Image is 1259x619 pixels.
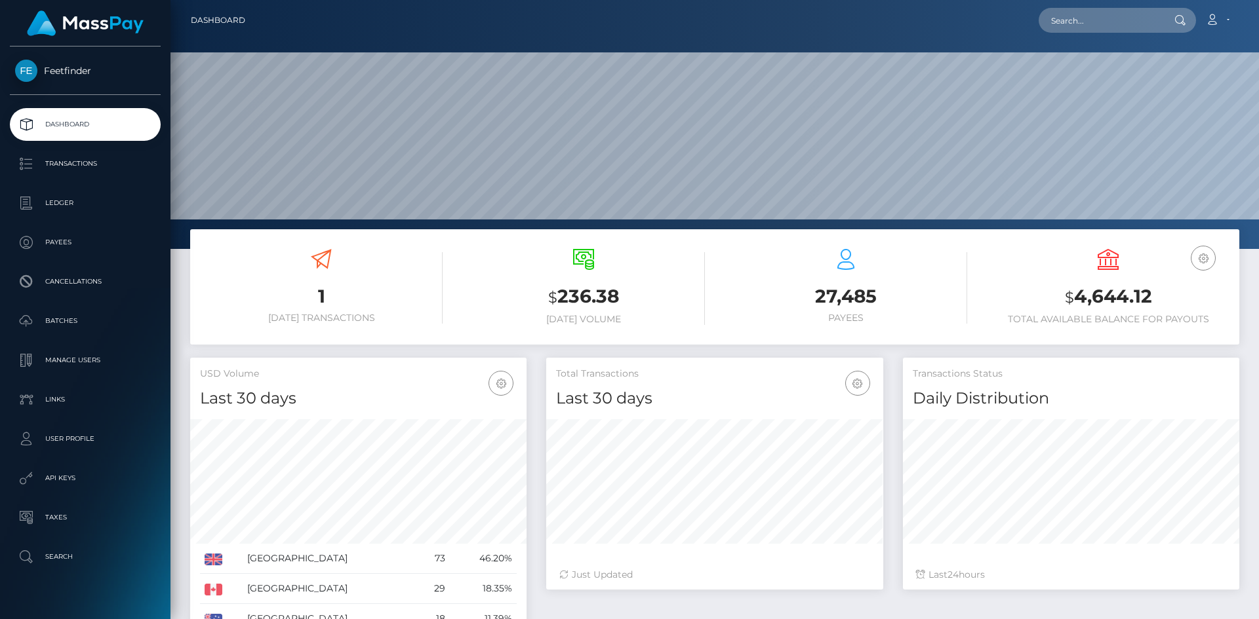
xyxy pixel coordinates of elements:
h6: Total Available Balance for Payouts [987,314,1229,325]
div: Last hours [916,568,1226,582]
input: Search... [1039,8,1162,33]
a: Transactions [10,147,161,180]
a: Manage Users [10,344,161,377]
small: $ [1065,288,1074,307]
img: Feetfinder [15,60,37,82]
h4: Last 30 days [200,387,517,410]
a: Dashboard [191,7,245,34]
div: Just Updated [559,568,869,582]
td: 29 [418,574,450,604]
small: $ [548,288,557,307]
a: Ledger [10,187,161,219]
h3: 27,485 [725,284,967,309]
h3: 1 [200,284,443,309]
span: Feetfinder [10,65,161,77]
p: Cancellations [15,272,155,291]
h6: Payees [725,312,967,324]
img: CA.png [205,584,222,595]
img: MassPay Logo [27,10,144,36]
td: [GEOGRAPHIC_DATA] [243,544,417,574]
h5: Transactions Status [913,367,1229,381]
img: GB.png [205,553,222,565]
p: Taxes [15,508,155,527]
h6: [DATE] Volume [462,314,705,325]
td: 18.35% [450,574,517,604]
p: Ledger [15,193,155,213]
a: Payees [10,226,161,259]
a: API Keys [10,462,161,495]
td: 73 [418,544,450,574]
h6: [DATE] Transactions [200,312,443,324]
h3: 4,644.12 [987,284,1229,310]
p: Manage Users [15,350,155,370]
span: 24 [948,569,959,580]
p: Search [15,547,155,567]
p: Transactions [15,154,155,174]
p: User Profile [15,429,155,449]
td: 46.20% [450,544,517,574]
a: Search [10,540,161,573]
p: Payees [15,233,155,252]
h5: Total Transactions [556,367,873,381]
p: API Keys [15,468,155,488]
a: Taxes [10,501,161,534]
a: Links [10,383,161,416]
h5: USD Volume [200,367,517,381]
a: Dashboard [10,108,161,141]
p: Dashboard [15,115,155,134]
h4: Daily Distribution [913,387,1229,410]
td: [GEOGRAPHIC_DATA] [243,574,417,604]
h3: 236.38 [462,284,705,310]
a: User Profile [10,422,161,455]
h4: Last 30 days [556,387,873,410]
a: Batches [10,305,161,337]
p: Batches [15,311,155,331]
a: Cancellations [10,265,161,298]
p: Links [15,390,155,409]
